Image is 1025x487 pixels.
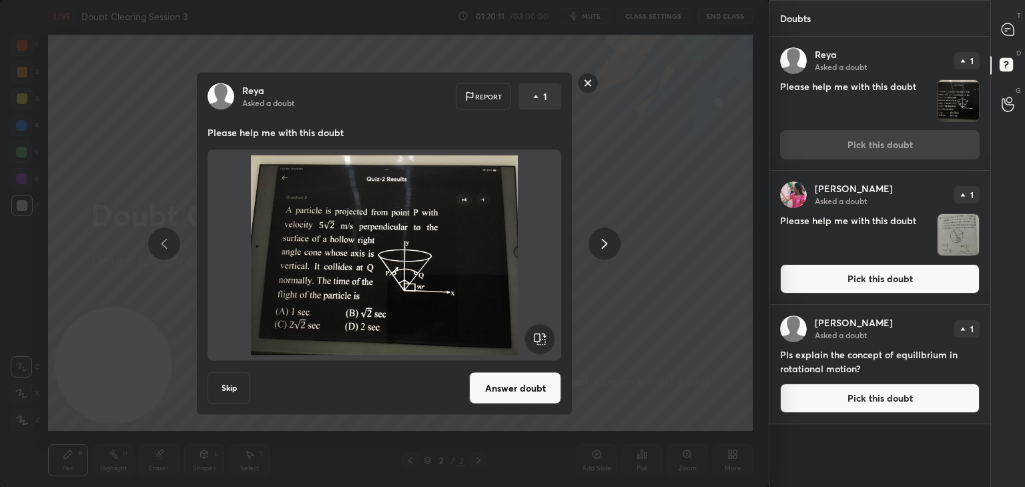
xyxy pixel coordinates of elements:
[970,57,974,65] p: 1
[780,316,807,342] img: default.png
[242,85,264,96] p: Reya
[970,191,974,199] p: 1
[543,90,547,103] p: 1
[208,126,561,139] p: Please help me with this doubt
[815,49,837,60] p: Reya
[469,372,561,404] button: Answer doubt
[938,80,979,121] img: 1759542897EDHO24.jpg
[815,195,867,206] p: Asked a doubt
[780,264,980,294] button: Pick this doubt
[815,318,893,328] p: [PERSON_NAME]
[780,384,980,413] button: Pick this doubt
[769,1,821,36] p: Doubts
[242,97,294,108] p: Asked a doubt
[780,213,932,256] h4: Please help me with this doubt
[780,348,980,376] h4: Pls explain the concept of equillbrium in rotational motion?
[208,83,234,110] img: default.png
[224,155,545,356] img: 1759542897EDHO24.jpg
[938,214,979,256] img: 1759542699RFONN6.JPEG
[815,183,893,194] p: [PERSON_NAME]
[1016,85,1021,95] p: G
[780,181,807,208] img: f8e650efe59f462bb255aa635749af73.jpg
[456,83,510,110] div: Report
[815,330,867,340] p: Asked a doubt
[970,325,974,333] p: 1
[780,79,932,122] h4: Please help me with this doubt
[1017,11,1021,21] p: T
[208,372,250,404] button: Skip
[815,61,867,72] p: Asked a doubt
[780,47,807,74] img: default.png
[1016,48,1021,58] p: D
